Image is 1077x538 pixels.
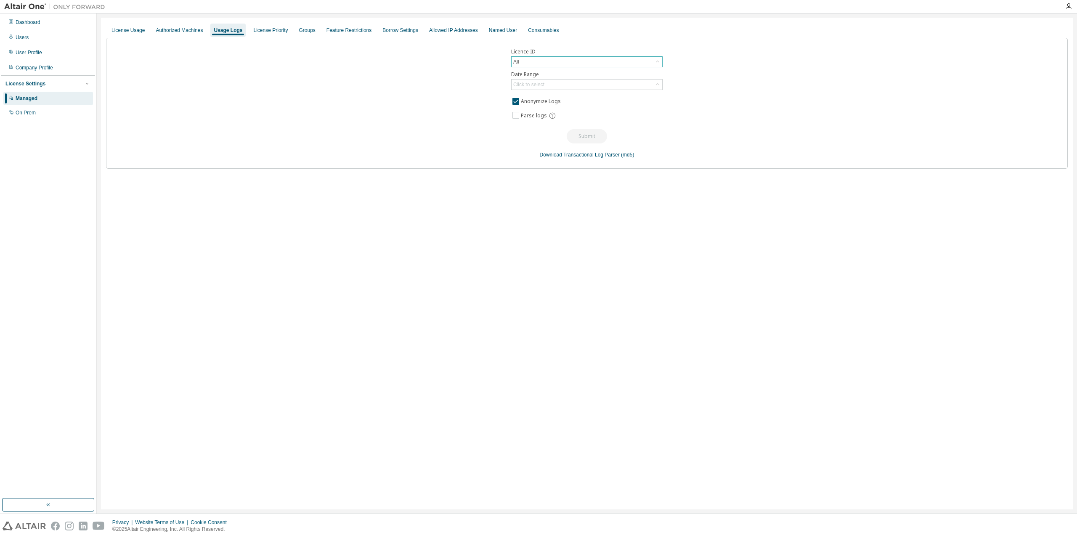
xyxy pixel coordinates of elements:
p: © 2025 Altair Engineering, Inc. All Rights Reserved. [112,526,232,533]
img: youtube.svg [93,522,105,530]
div: License Usage [111,27,145,34]
div: Cookie Consent [191,519,231,526]
button: Submit [567,129,607,143]
div: Users [16,34,29,41]
div: License Settings [5,80,45,87]
img: instagram.svg [65,522,74,530]
div: All [512,57,662,67]
span: Parse logs [521,112,547,119]
img: facebook.svg [51,522,60,530]
label: Licence ID [511,48,663,55]
div: Feature Restrictions [326,27,371,34]
div: All [512,57,520,66]
a: (md5) [621,152,634,158]
div: Managed [16,95,37,102]
div: On Prem [16,109,36,116]
div: Authorized Machines [156,27,203,34]
img: altair_logo.svg [3,522,46,530]
div: Website Terms of Use [135,519,191,526]
div: Named User [489,27,517,34]
div: Privacy [112,519,135,526]
div: Click to select [512,80,662,90]
label: Anonymize Logs [521,96,562,106]
div: Borrow Settings [382,27,418,34]
label: Date Range [511,71,663,78]
div: Consumables [528,27,559,34]
div: License Priority [253,27,288,34]
a: Download Transactional Log Parser [540,152,620,158]
div: Allowed IP Addresses [429,27,478,34]
div: Dashboard [16,19,40,26]
img: linkedin.svg [79,522,88,530]
div: Usage Logs [214,27,242,34]
div: Groups [299,27,316,34]
div: Company Profile [16,64,53,71]
div: Click to select [513,81,544,88]
img: Altair One [4,3,109,11]
div: User Profile [16,49,42,56]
